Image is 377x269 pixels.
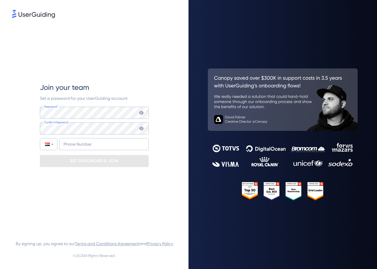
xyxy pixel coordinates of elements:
img: 9302ce2ac39453076f5bc0f2f2ca889b.svg [212,143,353,167]
p: SET PASSWORD & JOIN [70,156,118,166]
span: © 2025 All Rights Reserved. [73,252,116,259]
span: Join your team [40,83,89,92]
span: Set a password for your UserGuiding account [40,96,127,101]
img: 8faab4ba6bc7696a72372aa768b0286c.svg [12,10,55,18]
a: Terms and Conditions Agreement [75,241,139,246]
img: 25303e33045975176eb484905ab012ff.svg [242,182,324,201]
a: Privacy Policy [147,241,173,246]
span: By signing up, you agree to our and [16,240,173,247]
img: 26c0aa7c25a843aed4baddd2b5e0fa68.svg [208,68,358,131]
input: Phone Number [59,138,149,150]
div: Iraq: + 964 [40,138,57,150]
